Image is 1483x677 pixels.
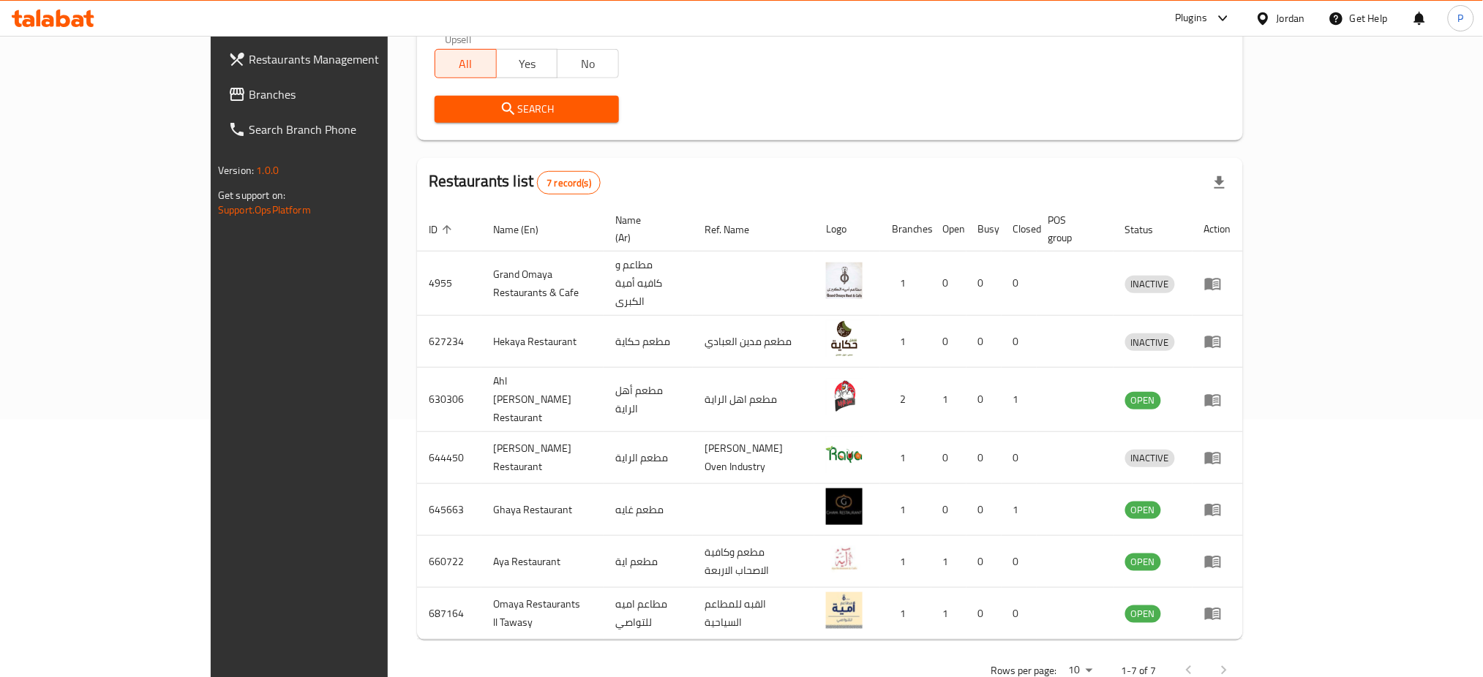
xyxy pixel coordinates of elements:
[557,49,619,78] button: No
[966,368,1002,432] td: 0
[1002,588,1037,640] td: 0
[604,368,693,432] td: مطعم أهل الراية
[503,53,552,75] span: Yes
[481,316,604,368] td: Hekaya Restaurant
[693,316,814,368] td: مطعم مدين العبادي
[493,221,557,238] span: Name (En)
[880,368,931,432] td: 2
[481,536,604,588] td: Aya Restaurant
[604,316,693,368] td: مطعم حكاية
[1125,450,1175,466] span: INACTIVE
[880,432,931,484] td: 1
[481,588,604,640] td: Omaya Restaurants ll Tawasy
[445,34,472,45] label: Upsell
[1002,316,1037,368] td: 0
[1125,553,1161,570] span: OPEN
[218,186,285,205] span: Get support on:
[218,161,254,180] span: Version:
[880,251,931,316] td: 1
[1002,251,1037,316] td: 0
[1002,368,1037,432] td: 1
[880,484,931,536] td: 1
[604,251,693,316] td: مطاعم و كافيه أمية الكبرى
[217,112,459,147] a: Search Branch Phone
[1277,10,1305,26] div: Jordan
[1204,449,1231,466] div: Menu
[429,221,457,238] span: ID
[249,86,447,103] span: Branches
[693,368,814,432] td: مطعم اهل الراية
[966,316,1002,368] td: 0
[693,536,814,588] td: مطعم وكافية الاصحاب الاربعة
[880,588,931,640] td: 1
[931,484,966,536] td: 0
[604,588,693,640] td: مطاعم اميه للتواصي
[481,432,604,484] td: [PERSON_NAME] Restaurant
[1204,391,1231,409] div: Menu
[217,42,459,77] a: Restaurants Management
[604,484,693,536] td: مطعم غايه
[1125,392,1161,409] span: OPEN
[1125,392,1161,409] div: OPEN
[1002,536,1037,588] td: 0
[615,211,675,246] span: Name (Ar)
[481,368,604,432] td: Ahl [PERSON_NAME] Restaurant
[256,161,279,180] span: 1.0.0
[1125,334,1175,351] span: INACTIVE
[249,121,447,138] span: Search Branch Phone
[814,207,880,251] th: Logo
[931,432,966,484] td: 0
[217,77,459,112] a: Branches
[1002,207,1037,251] th: Closed
[1125,605,1161,622] span: OPEN
[249,50,447,68] span: Restaurants Management
[538,176,600,190] span: 7 record(s)
[1204,275,1231,292] div: Menu
[1175,10,1207,27] div: Plugins
[966,484,1002,536] td: 0
[931,316,966,368] td: 0
[705,221,768,238] span: Ref. Name
[826,262,863,299] img: Grand Omaya Restaurants & Cafe
[826,488,863,525] img: Ghaya Restaurant
[435,49,497,78] button: All
[1202,165,1237,200] div: Export file
[966,207,1002,251] th: Busy
[1204,501,1231,518] div: Menu
[966,432,1002,484] td: 0
[537,171,601,194] div: Total records count
[826,379,863,415] img: Ahl Al Raya Restaurant
[880,207,931,251] th: Branches
[826,540,863,577] img: Aya Restaurant
[880,316,931,368] td: 1
[1193,207,1243,251] th: Action
[1458,10,1464,26] span: P
[826,436,863,473] img: Al Raya Restaurant
[826,320,863,357] img: Hekaya Restaurant
[1204,553,1231,570] div: Menu
[218,200,311,219] a: Support.OpsPlatform
[1125,276,1175,292] span: INACTIVE
[417,207,1243,640] table: enhanced table
[1002,484,1037,536] td: 1
[966,536,1002,588] td: 0
[563,53,613,75] span: No
[931,251,966,316] td: 0
[693,432,814,484] td: [PERSON_NAME] Oven Industry
[446,100,607,118] span: Search
[604,432,693,484] td: مطعم الراية
[931,207,966,251] th: Open
[1125,502,1161,518] span: OPEN
[429,170,601,194] h2: Restaurants list
[693,588,814,640] td: القبه للمطاعم السياحية
[931,588,966,640] td: 1
[1125,221,1173,238] span: Status
[481,484,604,536] td: Ghaya Restaurant
[435,96,619,123] button: Search
[931,536,966,588] td: 1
